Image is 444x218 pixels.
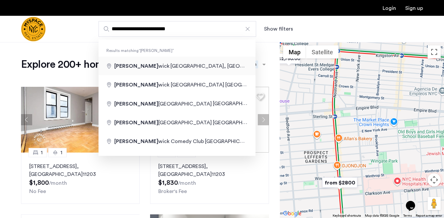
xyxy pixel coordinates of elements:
a: Login [383,6,396,11]
sub: /month [49,181,67,186]
p: [STREET_ADDRESS] 11203 [158,162,260,178]
span: wick [GEOGRAPHIC_DATA] [114,82,225,87]
span: [PERSON_NAME] [114,63,158,69]
span: [PERSON_NAME] [114,101,158,107]
span: $1,830 [158,180,178,186]
a: Registration [405,6,423,11]
button: Keyboard shortcuts [333,213,361,218]
a: Terms (opens in new tab) [403,213,412,218]
span: [PERSON_NAME] [114,82,158,87]
span: $1,800 [29,180,49,186]
span: 1 [41,149,43,157]
button: Show or hide filters [264,25,293,33]
button: Map camera controls [428,173,441,186]
a: Report a map error [416,213,442,218]
a: Open this area in Google Maps (opens a new window) [281,209,303,218]
button: Drag Pegman onto the map to open Street View [428,197,441,210]
span: Results matching [99,47,255,54]
input: Apartment Search [99,21,256,37]
span: [GEOGRAPHIC_DATA], [GEOGRAPHIC_DATA], [GEOGRAPHIC_DATA], [GEOGRAPHIC_DATA] [205,138,429,144]
span: [PERSON_NAME] [114,139,158,144]
button: Show street map [283,45,306,59]
div: from $2800 [320,175,360,190]
span: [GEOGRAPHIC_DATA] [114,101,213,107]
q: [PERSON_NAME] [139,49,174,53]
sub: /month [178,181,196,186]
span: No Fee [29,189,46,194]
span: [GEOGRAPHIC_DATA], [GEOGRAPHIC_DATA], [GEOGRAPHIC_DATA] [213,120,380,125]
span: [GEOGRAPHIC_DATA], [GEOGRAPHIC_DATA], [GEOGRAPHIC_DATA] [170,63,338,69]
p: [STREET_ADDRESS] 11203 [29,162,131,178]
iframe: chat widget [403,192,424,211]
button: Previous apartment [21,114,32,125]
span: [GEOGRAPHIC_DATA] [114,120,213,125]
a: Cazamio Logo [21,17,46,41]
button: Next apartment [258,114,269,125]
img: Google [281,209,303,218]
span: [GEOGRAPHIC_DATA], [GEOGRAPHIC_DATA] [213,101,323,106]
span: wick Comedy Club [114,139,205,144]
span: Map data ©2025 Google [365,214,399,217]
span: [PERSON_NAME] [114,120,158,125]
span: wick [114,63,170,69]
img: a8b926f1-9a91-4e5e-b036-feb4fe78ee5d_638880945617247159.jpeg [21,87,140,153]
div: $2,750.00 [275,51,303,66]
a: 11[STREET_ADDRESS], [GEOGRAPHIC_DATA]11203Broker's Fee [150,153,269,204]
img: logo [21,17,46,41]
span: 1 [60,149,62,157]
a: 11[STREET_ADDRESS], [GEOGRAPHIC_DATA]11203No Fee [21,153,140,204]
button: Toggle fullscreen view [428,45,441,59]
span: [GEOGRAPHIC_DATA], [GEOGRAPHIC_DATA], [GEOGRAPHIC_DATA] [225,82,392,87]
button: Show satellite imagery [306,45,339,59]
span: Broker's Fee [158,189,187,194]
h1: Explore 200+ homes and apartments [21,58,189,71]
